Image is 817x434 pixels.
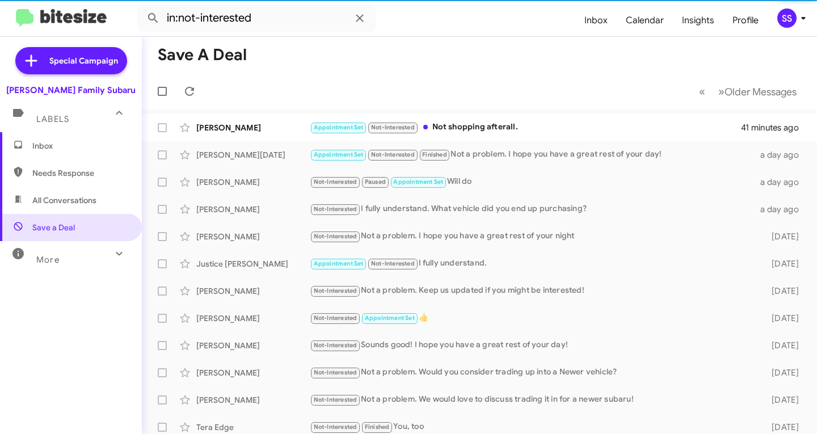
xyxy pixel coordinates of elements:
div: [PERSON_NAME][DATE] [196,149,310,161]
nav: Page navigation example [693,80,803,103]
div: [DATE] [759,340,808,351]
h1: Save a Deal [158,46,247,64]
span: Not-Interested [314,205,357,213]
div: I fully understand. [310,257,759,270]
div: 41 minutes ago [741,122,808,133]
span: Finished [365,423,390,431]
div: Will do [310,175,759,188]
span: Not-Interested [314,369,357,376]
span: Finished [422,151,447,158]
div: [DATE] [759,394,808,406]
div: 👍 [310,311,759,325]
span: Not-Interested [314,314,357,322]
span: Inbox [32,140,129,151]
span: Save a Deal [32,222,75,233]
div: [DATE] [759,367,808,378]
div: [PERSON_NAME] [196,340,310,351]
div: [PERSON_NAME] [196,313,310,324]
button: SS [768,9,805,28]
div: Not shopping afterall. [310,121,741,134]
div: [PERSON_NAME] [196,231,310,242]
div: Sounds good! I hope you have a great rest of your day! [310,339,759,352]
div: [PERSON_NAME] [196,176,310,188]
span: Not-Interested [371,124,415,131]
a: Special Campaign [15,47,127,74]
span: More [36,255,60,265]
div: [DATE] [759,313,808,324]
span: Not-Interested [314,287,357,294]
span: Labels [36,114,69,124]
div: [DATE] [759,285,808,297]
a: Inbox [575,4,617,37]
span: » [718,85,725,99]
span: Appointment Set [365,314,415,322]
div: a day ago [759,176,808,188]
span: Needs Response [32,167,129,179]
span: Older Messages [725,86,797,98]
div: [PERSON_NAME] [196,204,310,215]
div: [PERSON_NAME] Family Subaru [6,85,136,96]
div: Not a problem. Would you consider trading up into a Newer vehicle? [310,366,759,379]
span: Not-Interested [314,342,357,349]
span: All Conversations [32,195,96,206]
div: [DATE] [759,422,808,433]
a: Profile [723,4,768,37]
div: [DATE] [759,258,808,269]
div: [PERSON_NAME] [196,367,310,378]
div: [PERSON_NAME] [196,122,310,133]
span: Not-Interested [314,423,357,431]
span: Not-Interested [314,233,357,240]
span: Not-Interested [314,396,357,403]
a: Calendar [617,4,673,37]
div: Tera Edge [196,422,310,433]
div: I fully understand. What vehicle did you end up purchasing? [310,203,759,216]
div: a day ago [759,204,808,215]
div: Not a problem. We would love to discuss trading it in for a newer subaru! [310,393,759,406]
span: Not-Interested [371,260,415,267]
input: Search [137,5,376,32]
span: « [699,85,705,99]
div: Not a problem. I hope you have a great rest of your night [310,230,759,243]
div: [DATE] [759,231,808,242]
span: Appointment Set [393,178,443,186]
div: Not a problem. Keep us updated if you might be interested! [310,284,759,297]
div: SS [777,9,797,28]
div: You, too [310,420,759,433]
span: Special Campaign [49,55,118,66]
button: Next [711,80,803,103]
div: [PERSON_NAME] [196,394,310,406]
button: Previous [692,80,712,103]
div: Not a problem. I hope you have a great rest of your day! [310,148,759,161]
a: Insights [673,4,723,37]
span: Appointment Set [314,151,364,158]
span: Appointment Set [314,124,364,131]
div: [PERSON_NAME] [196,285,310,297]
span: Not-Interested [314,178,357,186]
div: Justice [PERSON_NAME] [196,258,310,269]
div: a day ago [759,149,808,161]
span: Appointment Set [314,260,364,267]
span: Paused [365,178,386,186]
span: Not-Interested [371,151,415,158]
